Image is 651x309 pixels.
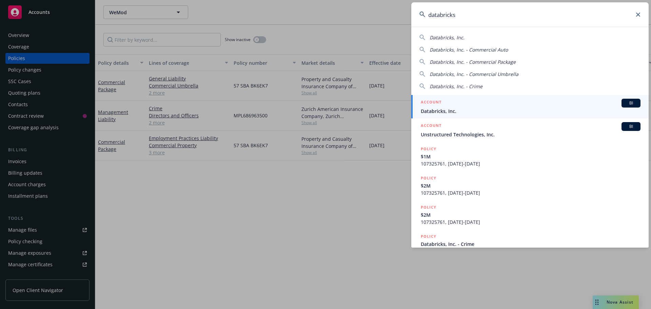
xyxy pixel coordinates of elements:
[411,95,649,118] a: ACCOUNTBIDatabricks, Inc.
[430,59,516,65] span: Databricks, Inc. - Commercial Package
[421,108,640,115] span: Databricks, Inc.
[411,118,649,142] a: ACCOUNTBIUnstructured Technologies, Inc.
[411,2,649,27] input: Search...
[430,46,508,53] span: Databricks, Inc. - Commercial Auto
[411,142,649,171] a: POLICY$1M107325761, [DATE]-[DATE]
[421,204,436,211] h5: POLICY
[421,211,640,218] span: $2M
[411,171,649,200] a: POLICY$2M107325761, [DATE]-[DATE]
[421,182,640,189] span: $2M
[411,200,649,229] a: POLICY$2M107325761, [DATE]-[DATE]
[430,83,482,90] span: Databricks, Inc. - Crime
[421,160,640,167] span: 107325761, [DATE]-[DATE]
[421,131,640,138] span: Unstructured Technologies, Inc.
[430,71,518,77] span: Databricks, Inc. - Commercial Umbrella
[421,146,436,152] h5: POLICY
[624,123,638,130] span: BI
[421,189,640,196] span: 107325761, [DATE]-[DATE]
[421,240,640,248] span: Databricks, Inc. - Crime
[430,34,465,41] span: Databricks, Inc.
[421,233,436,240] h5: POLICY
[421,122,441,130] h5: ACCOUNT
[411,229,649,258] a: POLICYDatabricks, Inc. - Crime
[421,99,441,107] h5: ACCOUNT
[421,153,640,160] span: $1M
[624,100,638,106] span: BI
[421,175,436,181] h5: POLICY
[421,218,640,226] span: 107325761, [DATE]-[DATE]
